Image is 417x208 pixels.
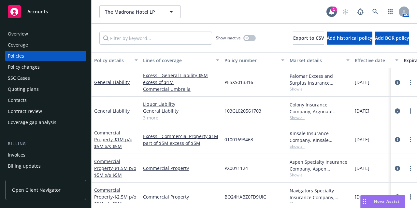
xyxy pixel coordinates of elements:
[143,86,219,92] a: Commercial Umbrella
[290,115,350,120] span: Show all
[94,158,136,178] a: Commercial Property
[327,32,372,45] button: Add historical policy
[94,108,130,114] a: General Liability
[224,136,253,143] span: 01001693463
[293,32,324,45] button: Export to CSV
[5,29,86,39] a: Overview
[143,72,219,86] a: Excess - General Liability $5M excess of $1M
[5,161,86,171] a: Billing updates
[293,35,324,41] span: Export to CSV
[5,84,86,94] a: Quoting plans
[407,136,414,144] a: more
[407,107,414,115] a: more
[290,73,350,86] div: Palomar Excess and Surplus Insurance Company, Palomar, CRC Group
[99,5,181,18] button: The Madrona Hotel LP
[5,62,86,72] a: Policy changes
[222,52,287,68] button: Policy number
[394,136,401,144] a: circleInformation
[5,40,86,50] a: Coverage
[94,57,131,64] div: Policy details
[143,107,219,114] a: General Liability
[8,40,28,50] div: Coverage
[407,78,414,86] a: more
[5,141,86,147] div: Billing
[355,165,369,172] span: [DATE]
[5,3,86,21] a: Accounts
[394,164,401,172] a: circleInformation
[375,35,409,41] span: Add BOR policy
[290,144,350,149] span: Show all
[8,161,41,171] div: Billing updates
[99,32,212,45] input: Filter by keyword...
[92,52,140,68] button: Policy details
[143,101,219,107] a: Liquor Liability
[290,201,350,206] span: Show all
[216,35,241,41] span: Show inactive
[394,193,401,201] a: circleInformation
[143,193,219,200] a: Commercial Property
[94,136,132,149] span: - $1M p/o $5M x/s $5M
[140,52,222,68] button: Lines of coverage
[355,107,369,114] span: [DATE]
[290,172,350,178] span: Show all
[361,195,369,208] div: Drag to move
[224,57,277,64] div: Policy number
[5,73,86,83] a: SSC Cases
[94,165,136,178] span: - $1.5M p/o $5M x/s $5M
[290,57,342,64] div: Market details
[5,51,86,61] a: Policies
[5,117,86,128] a: Coverage gap analysis
[369,5,382,18] a: Search
[8,95,27,105] div: Contacts
[407,193,414,201] a: more
[8,117,56,128] div: Coverage gap analysis
[224,107,261,114] span: 103GL020561703
[94,187,136,207] a: Commercial Property
[355,57,391,64] div: Effective date
[407,164,414,172] a: more
[5,172,86,182] a: Account charges
[290,130,350,144] div: Kinsale Insurance Company, Kinsale Insurance, CRC Group
[287,52,352,68] button: Market details
[94,79,130,85] a: General Liability
[290,86,350,92] span: Show all
[394,78,401,86] a: circleInformation
[8,150,25,160] div: Invoices
[339,5,352,18] a: Start snowing
[143,57,212,64] div: Lines of coverage
[224,193,266,200] span: BO24HABZ0FD9UIC
[8,73,30,83] div: SSC Cases
[8,172,44,182] div: Account charges
[355,136,369,143] span: [DATE]
[8,62,40,72] div: Policy changes
[290,159,350,172] div: Aspen Specialty Insurance Company, Aspen Insurance, CRC Group
[143,133,219,146] a: Excess - Commercial Property $1M part of $5M excess of $5M
[290,187,350,201] div: Navigators Specialty Insurance Company, Hartford Insurance Group, CRC Group
[327,35,372,41] span: Add historical policy
[5,150,86,160] a: Invoices
[143,165,219,172] a: Commercial Property
[384,5,397,18] a: Switch app
[143,114,219,121] a: 3 more
[360,195,405,208] button: Nova Assist
[8,106,42,117] div: Contract review
[355,193,369,200] span: [DATE]
[105,8,161,15] span: The Madrona Hotel LP
[8,84,39,94] div: Quoting plans
[375,32,409,45] button: Add BOR policy
[27,9,48,14] span: Accounts
[374,199,400,204] span: Nova Assist
[12,187,61,193] span: Open Client Navigator
[331,7,337,12] div: 1
[8,29,28,39] div: Overview
[5,106,86,117] a: Contract review
[94,194,136,207] span: - $2.5M p/o $5M x/s $5M
[290,101,350,115] div: Colony Insurance Company, Argonaut Insurance Company (Argo), CRC Group
[94,130,132,149] a: Commercial Property
[8,51,24,61] div: Policies
[224,79,253,86] span: PESXS013316
[352,52,401,68] button: Effective date
[354,5,367,18] a: Report a Bug
[394,107,401,115] a: circleInformation
[5,95,86,105] a: Contacts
